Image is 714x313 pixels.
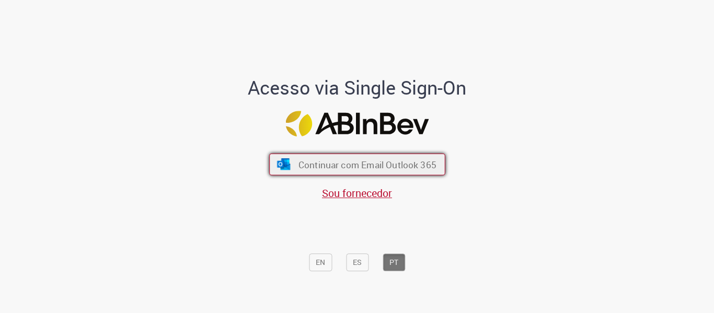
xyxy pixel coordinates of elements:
button: ícone Azure/Microsoft 360 Continuar com Email Outlook 365 [269,154,445,176]
span: Continuar com Email Outlook 365 [298,158,436,170]
button: ES [346,253,368,271]
button: PT [383,253,405,271]
img: ícone Azure/Microsoft 360 [276,158,291,170]
a: Sou fornecedor [322,186,392,200]
h1: Acesso via Single Sign-On [212,78,502,99]
img: Logo ABInBev [285,111,429,136]
button: EN [309,253,332,271]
